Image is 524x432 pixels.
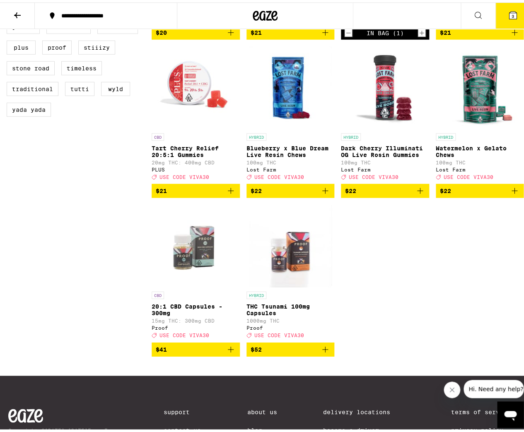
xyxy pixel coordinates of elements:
span: $22 [440,185,451,192]
p: Dark Cherry Illuminati OG Live Rosin Gummies [341,142,429,156]
span: USE CODE VIVA30 [159,331,209,336]
button: Add to bag [341,181,429,195]
div: Lost Farm [436,164,524,170]
p: 20mg THC: 400mg CBD [152,157,240,163]
label: Proof [42,38,72,52]
p: Watermelon x Gelato Chews [436,142,524,156]
div: Proof [246,323,335,328]
span: $22 [345,185,356,192]
label: Yada Yada [7,100,51,114]
p: 20:1 CBD Capsules - 300mg [152,301,240,314]
button: Add to bag [436,181,524,195]
a: About Us [247,406,277,413]
span: USE CODE VIVA30 [254,331,304,336]
p: HYBRID [341,131,361,138]
p: Blueberry x Blue Dream Live Resin Chews [246,142,335,156]
span: 3 [512,11,514,16]
img: Proof - 20:1 CBD Capsules - 300mg [152,202,240,285]
a: Support [164,406,201,413]
div: Proof [152,323,240,328]
iframe: Close message [444,379,460,396]
div: Lost Farm [246,164,335,170]
button: Decrement [344,27,353,35]
p: CBD [152,289,164,297]
a: Become a Driver [323,425,405,431]
label: Stone Road [7,59,55,73]
img: PLUS - Tart Cherry Relief 20:5:1 Gummies [154,44,237,127]
a: Privacy Policy [451,425,522,431]
span: $21 [156,185,167,192]
p: THC Tsunami 100mg Capsules [246,301,335,314]
label: WYLD [101,80,130,94]
button: Add to bag [436,23,524,37]
img: Lost Farm - Blueberry x Blue Dream Live Resin Chews [249,44,332,127]
span: USE CODE VIVA30 [444,172,493,177]
p: 15mg THC: 300mg CBD [152,316,240,321]
label: Tutti [65,80,94,94]
img: Lost Farm - Watermelon x Gelato Chews [438,44,521,127]
p: HYBRID [246,289,266,297]
span: $52 [251,344,262,350]
a: Delivery Locations [323,406,405,413]
div: PLUS [152,164,240,170]
button: Add to bag [152,340,240,354]
a: Blog [247,425,277,431]
p: 100mg THC [341,157,429,163]
a: Contact Us [164,425,201,431]
a: Open page for Tart Cherry Relief 20:5:1 Gummies from PLUS [152,44,240,181]
span: $22 [251,185,262,192]
img: Lost Farm - Dark Cherry Illuminati OG Live Rosin Gummies [341,44,429,127]
p: 100mg THC [436,157,524,163]
button: Add to bag [152,23,240,37]
button: Add to bag [246,181,335,195]
span: $20 [156,27,167,34]
a: Open page for THC Tsunami 100mg Capsules from Proof [246,202,335,340]
div: In Bag (1) [366,27,403,34]
label: STIIIZY [78,38,115,52]
button: Add to bag [246,340,335,354]
p: HYBRID [246,131,266,138]
button: Add to bag [246,23,335,37]
span: USE CODE VIVA30 [254,172,304,177]
button: Add to bag [152,181,240,195]
span: $21 [440,27,451,34]
img: Proof - THC Tsunami 100mg Capsules [249,202,332,285]
a: Open page for Watermelon x Gelato Chews from Lost Farm [436,44,524,181]
label: Timeless [61,59,102,73]
iframe: Button to launch messaging window [497,399,524,425]
a: Open page for 20:1 CBD Capsules - 300mg from Proof [152,202,240,340]
span: USE CODE VIVA30 [349,172,398,177]
span: USE CODE VIVA30 [159,172,209,177]
div: Lost Farm [341,164,429,170]
a: Terms of Service [451,406,522,413]
span: $41 [156,344,167,350]
p: Tart Cherry Relief 20:5:1 Gummies [152,142,240,156]
p: 1000mg THC [246,316,335,321]
iframe: Message from company [464,377,524,396]
p: 100mg THC [246,157,335,163]
label: PLUS [7,38,36,52]
label: Traditional [7,80,58,94]
a: Open page for Blueberry x Blue Dream Live Resin Chews from Lost Farm [246,44,335,181]
p: HYBRID [436,131,456,138]
a: Open page for Dark Cherry Illuminati OG Live Rosin Gummies from Lost Farm [341,44,429,181]
span: $21 [251,27,262,34]
button: Increment [418,27,426,35]
p: CBD [152,131,164,138]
